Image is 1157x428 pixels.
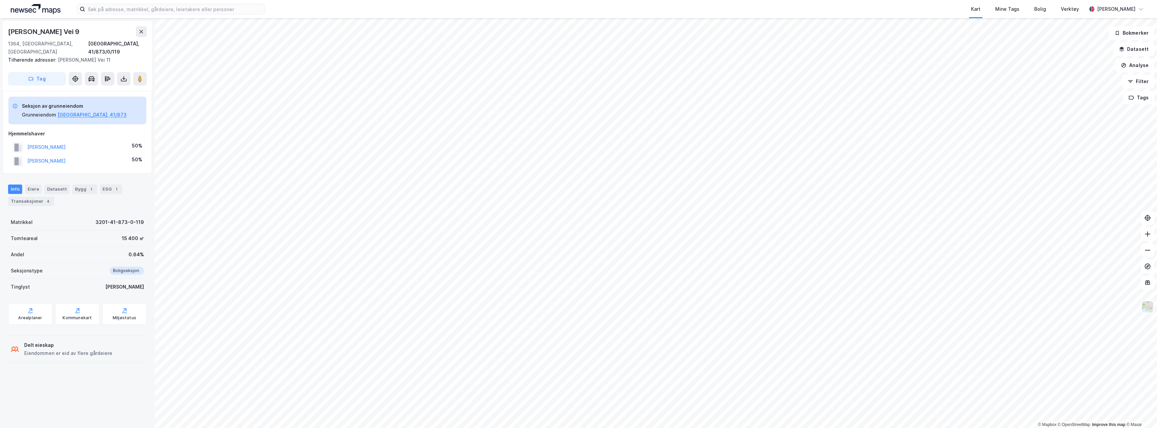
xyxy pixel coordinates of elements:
[995,5,1019,13] div: Mine Tags
[63,315,92,321] div: Kommunekart
[132,142,142,150] div: 50%
[24,349,112,357] div: Eiendommen er eid av flere gårdeiere
[8,57,58,63] span: Tilhørende adresser:
[22,102,127,110] div: Seksjon av grunneiendom
[88,40,147,56] div: [GEOGRAPHIC_DATA], 41/873/0/119
[44,185,70,194] div: Datasett
[1113,42,1154,56] button: Datasett
[1058,422,1090,427] a: OpenStreetMap
[8,56,141,64] div: [PERSON_NAME] Vei 11
[1109,26,1154,40] button: Bokmerker
[8,40,88,56] div: 1364, [GEOGRAPHIC_DATA], [GEOGRAPHIC_DATA]
[11,4,61,14] img: logo.a4113a55bc3d86da70a041830d287a7e.svg
[18,315,42,321] div: Arealplaner
[100,185,122,194] div: ESG
[58,111,127,119] button: [GEOGRAPHIC_DATA], 41/873
[128,251,144,259] div: 0.64%
[1097,5,1135,13] div: [PERSON_NAME]
[8,185,22,194] div: Info
[96,218,144,226] div: 3201-41-873-0-119
[85,4,265,14] input: Søk på adresse, matrikkel, gårdeiere, leietakere eller personer
[22,111,56,119] div: Grunneiendom
[8,26,81,37] div: [PERSON_NAME] Vei 9
[971,5,980,13] div: Kart
[1034,5,1046,13] div: Bolig
[8,197,54,206] div: Transaksjoner
[122,234,144,242] div: 15 400 ㎡
[132,156,142,164] div: 50%
[24,341,112,349] div: Delt eieskap
[11,251,24,259] div: Andel
[11,234,38,242] div: Tomteareal
[8,72,66,86] button: Tag
[1122,75,1154,88] button: Filter
[88,186,95,193] div: 1
[1038,422,1056,427] a: Mapbox
[113,315,136,321] div: Miljøstatus
[1141,300,1154,313] img: Z
[25,185,42,194] div: Eiere
[105,283,144,291] div: [PERSON_NAME]
[1061,5,1079,13] div: Verktøy
[11,218,33,226] div: Matrikkel
[113,186,120,193] div: 1
[11,283,30,291] div: Tinglyst
[8,130,146,138] div: Hjemmelshaver
[1123,396,1157,428] iframe: Chat Widget
[1123,396,1157,428] div: Kontrollprogram for chat
[11,267,43,275] div: Seksjonstype
[72,185,97,194] div: Bygg
[1123,91,1154,104] button: Tags
[1115,59,1154,72] button: Analyse
[1092,422,1125,427] a: Improve this map
[45,198,51,205] div: 4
